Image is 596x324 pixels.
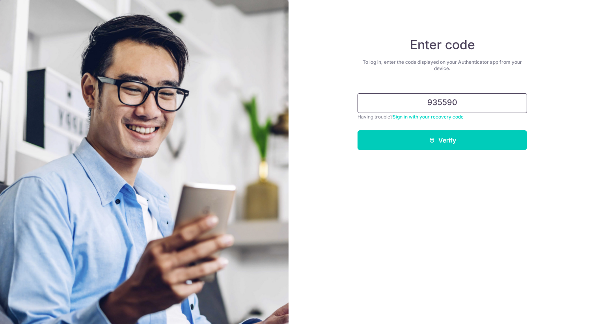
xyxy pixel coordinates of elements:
input: Enter 6 digit code [358,93,527,113]
h4: Enter code [358,37,527,53]
a: Sign in with your recovery code [393,114,464,120]
button: Verify [358,130,527,150]
div: Having trouble? [358,113,527,121]
div: To log in, enter the code displayed on your Authenticator app from your device. [358,59,527,72]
